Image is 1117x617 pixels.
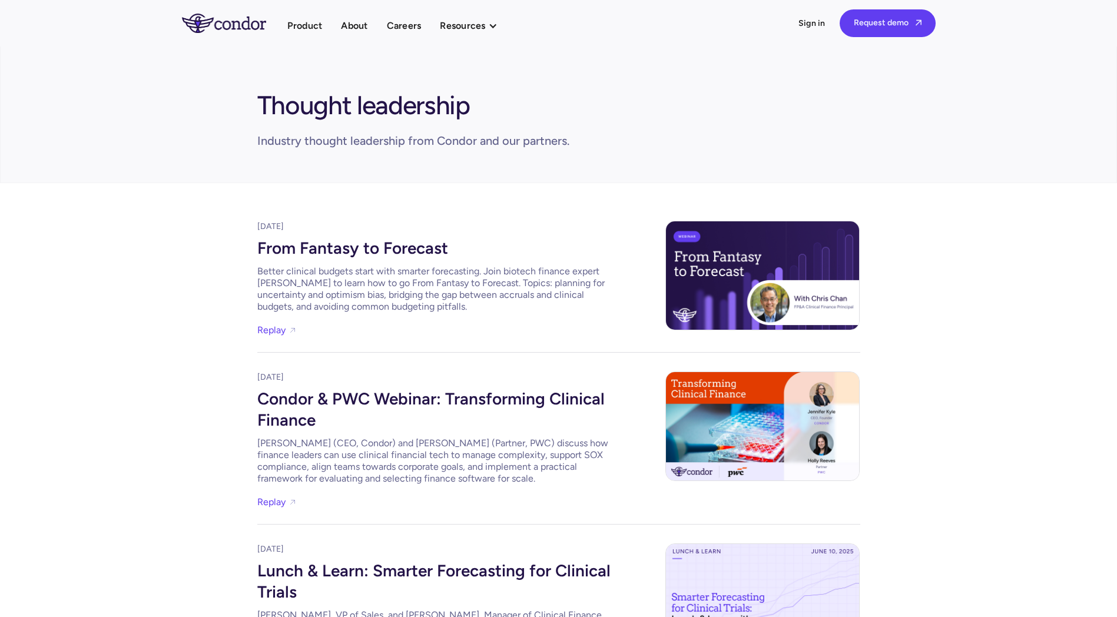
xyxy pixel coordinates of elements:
[440,18,509,34] div: Resources
[257,233,611,261] div: From Fantasy to Forecast
[257,555,611,605] div: Lunch & Learn: Smarter Forecasting for Clinical Trials
[916,19,922,26] span: 
[387,18,422,34] a: Careers
[257,371,611,383] div: [DATE]
[798,18,826,29] a: Sign in
[257,437,611,485] div: [PERSON_NAME] (CEO, Condor) and [PERSON_NAME] (Partner, PWC) discuss how finance leaders can use ...
[182,14,287,32] a: home
[257,383,611,433] div: Condor & PWC Webinar: Transforming Clinical Finance
[257,233,611,313] a: From Fantasy to ForecastBetter clinical budgets start with smarter forecasting. Join biotech fina...
[257,543,611,555] div: [DATE]
[257,84,470,122] h1: Thought leadership
[257,266,611,313] div: Better clinical budgets start with smarter forecasting. Join biotech finance expert [PERSON_NAME]...
[257,494,286,510] a: Replay
[257,221,611,233] div: [DATE]
[341,18,367,34] a: About
[840,9,936,37] a: Request demo
[257,132,569,149] div: Industry thought leadership from Condor and our partners.
[257,383,611,485] a: Condor & PWC Webinar: Transforming Clinical Finance[PERSON_NAME] (CEO, Condor) and [PERSON_NAME] ...
[257,322,286,338] a: Replay
[287,18,323,34] a: Product
[440,18,485,34] div: Resources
